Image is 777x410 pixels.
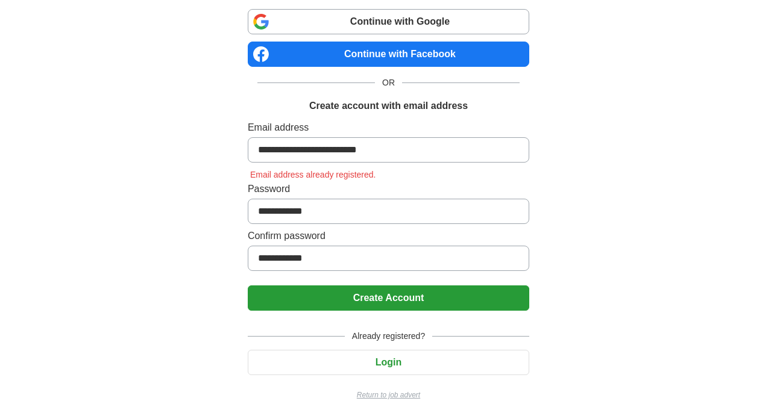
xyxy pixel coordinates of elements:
button: Login [248,350,529,375]
label: Confirm password [248,229,529,243]
a: Continue with Facebook [248,42,529,67]
span: Already registered? [345,330,432,343]
a: Login [248,357,529,367]
span: Email address already registered. [248,170,379,179]
h1: Create account with email address [309,99,468,113]
a: Return to job advert [248,390,529,400]
a: Continue with Google [248,9,529,34]
button: Create Account [248,285,529,311]
span: OR [375,76,402,89]
label: Password [248,182,529,196]
label: Email address [248,120,529,135]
